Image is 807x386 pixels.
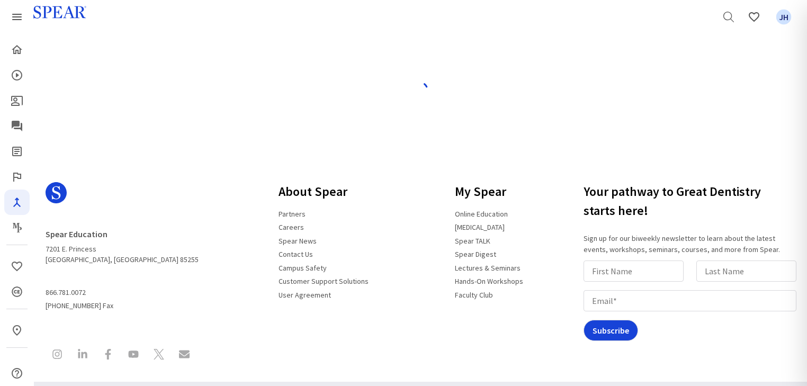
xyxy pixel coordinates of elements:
[71,343,94,369] a: Spear Education on LinkedIn
[449,286,499,304] a: Faculty Club
[4,113,30,139] a: Spear Talk
[4,190,30,215] a: Navigator Pro
[272,232,323,250] a: Spear News
[272,218,310,236] a: Careers
[122,343,145,369] a: Spear Education on YouTube
[584,320,638,341] input: Subscribe
[4,37,30,62] a: Home
[46,284,199,311] span: [PHONE_NUMBER] Fax
[46,225,199,265] address: 7201 E. Princess [GEOGRAPHIC_DATA], [GEOGRAPHIC_DATA] 85255
[4,139,30,164] a: Spear Digest
[4,279,30,304] a: CE Credits
[412,81,429,98] img: spinner-blue.svg
[4,88,30,113] a: Patient Education
[584,290,796,311] input: Email*
[272,205,312,223] a: Partners
[449,218,511,236] a: [MEDICAL_DATA]
[696,261,796,282] input: Last Name
[449,245,503,263] a: Spear Digest
[449,272,530,290] a: Hands-On Workshops
[771,4,796,30] a: Favorites
[46,182,67,203] svg: Spear Logo
[4,254,30,279] a: Favorites
[46,343,69,369] a: Spear Education on Instagram
[584,233,801,255] p: Sign up for our biweekly newsletter to learn about the latest events, workshops, seminars, course...
[46,284,92,302] a: 866.781.0072
[272,286,337,304] a: User Agreement
[449,259,527,277] a: Lectures & Seminars
[741,4,767,30] a: Favorites
[584,261,684,282] input: First Name
[272,245,319,263] a: Contact Us
[272,178,375,205] h3: About Spear
[449,232,497,250] a: Spear TALK
[4,318,30,343] a: In-Person & Virtual
[716,4,741,30] a: Search
[4,215,30,240] a: Masters Program
[96,343,120,369] a: Spear Education on Facebook
[4,361,30,386] a: Help
[449,178,530,205] h3: My Spear
[147,343,171,369] a: Spear Education on X
[46,178,199,216] a: Spear Logo
[449,205,514,223] a: Online Education
[4,62,30,88] a: Courses
[4,164,30,190] a: Faculty Club Elite
[4,4,30,30] a: Spear Products
[272,259,333,277] a: Campus Safety
[4,356,30,382] a: My Study Club
[584,178,801,225] h3: Your pathway to Great Dentistry starts here!
[46,225,114,244] a: Spear Education
[272,272,375,290] a: Customer Support Solutions
[173,343,196,369] a: Contact Spear Education
[776,10,792,25] span: JH
[52,66,788,76] h4: Loading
